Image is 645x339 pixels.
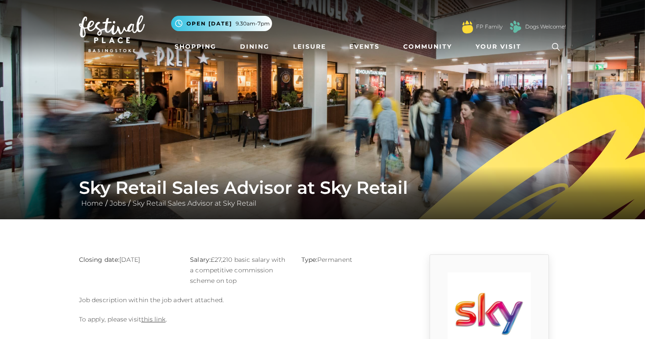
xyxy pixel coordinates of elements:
[400,39,455,55] a: Community
[346,39,383,55] a: Events
[301,254,399,265] p: Permanent
[130,199,258,207] a: Sky Retail Sales Advisor at Sky Retail
[190,256,211,264] strong: Salary:
[79,254,177,265] p: [DATE]
[79,177,566,198] h1: Sky Retail Sales Advisor at Sky Retail
[186,20,232,28] span: Open [DATE]
[79,295,399,305] p: Job description within the job advert attached.
[79,256,119,264] strong: Closing date:
[236,20,270,28] span: 9.30am-7pm
[79,199,105,207] a: Home
[236,39,273,55] a: Dining
[79,314,399,325] p: To apply, please visit .
[301,256,317,264] strong: Type:
[290,39,330,55] a: Leisure
[141,315,166,323] a: this link
[107,199,128,207] a: Jobs
[171,16,272,31] button: Open [DATE] 9.30am-7pm
[476,23,502,31] a: FP Family
[171,39,220,55] a: Shopping
[190,254,288,286] p: £27,210 basic salary with a competitive commission scheme on top
[79,15,145,52] img: Festival Place Logo
[472,39,529,55] a: Your Visit
[72,177,573,209] div: / /
[476,42,521,51] span: Your Visit
[525,23,566,31] a: Dogs Welcome!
